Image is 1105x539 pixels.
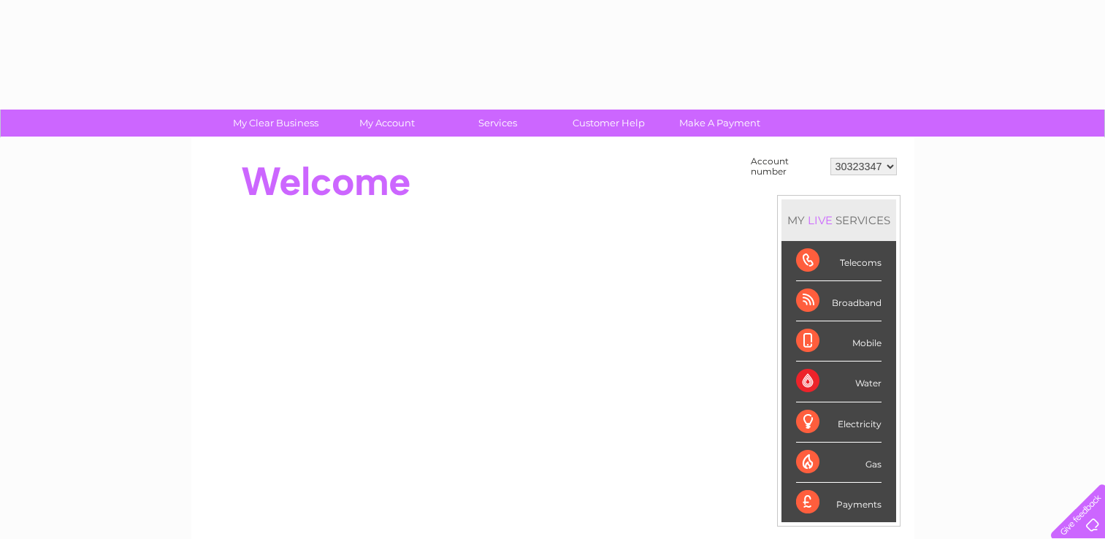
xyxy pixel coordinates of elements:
[796,443,882,483] div: Gas
[796,362,882,402] div: Water
[659,110,780,137] a: Make A Payment
[796,321,882,362] div: Mobile
[796,281,882,321] div: Broadband
[437,110,558,137] a: Services
[805,213,836,227] div: LIVE
[781,199,896,241] div: MY SERVICES
[796,483,882,522] div: Payments
[796,241,882,281] div: Telecoms
[548,110,669,137] a: Customer Help
[796,402,882,443] div: Electricity
[326,110,447,137] a: My Account
[747,153,827,180] td: Account number
[215,110,336,137] a: My Clear Business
